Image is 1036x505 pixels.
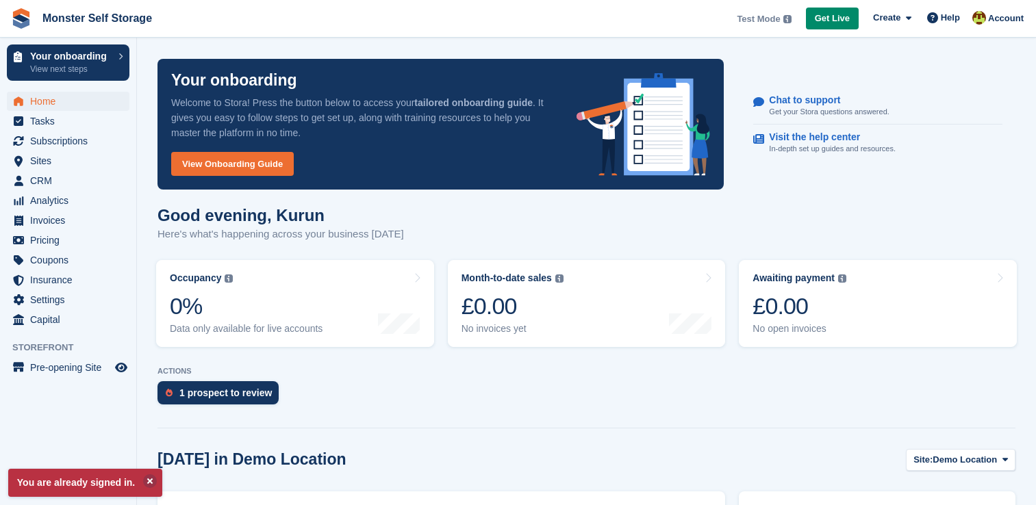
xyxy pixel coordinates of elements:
span: Coupons [30,250,112,270]
p: Here's what's happening across your business [DATE] [157,226,404,242]
h1: Good evening, Kurun [157,206,404,224]
div: Data only available for live accounts [170,323,323,335]
img: Kurun Sangha [972,11,986,25]
div: 1 prospect to review [179,387,272,398]
a: menu [7,171,129,190]
a: Visit the help center In-depth set up guides and resources. [753,125,1002,161]
div: No open invoices [753,323,846,335]
p: Welcome to Stora! Press the button below to access your . It gives you easy to follow steps to ge... [171,95,555,140]
span: Site: [913,453,933,467]
a: menu [7,191,129,210]
p: Chat to support [769,94,878,106]
p: You are already signed in. [8,469,162,497]
span: Pre-opening Site [30,358,112,377]
span: Create [873,11,900,25]
div: 0% [170,292,323,320]
button: Site: Demo Location [906,449,1015,471]
span: Storefront [12,341,136,354]
span: Invoices [30,211,112,230]
span: Pricing [30,231,112,250]
span: Test Mode [737,12,780,26]
a: Chat to support Get your Stora questions answered. [753,88,1002,125]
a: menu [7,131,129,151]
span: Settings [30,290,112,309]
span: Get Live [815,12,850,25]
a: Get Live [806,8,859,30]
div: No invoices yet [462,323,564,335]
div: £0.00 [462,292,564,320]
img: icon-info-grey-7440780725fd019a000dd9b08b2336e03edf1995a4989e88bcd33f0948082b44.svg [838,274,846,283]
img: onboarding-info-6c161a55d2c0e0a8cae90662b2fe09162a5109e8cc188191df67fb4f79e88e88.svg [577,73,711,176]
img: stora-icon-8386f47178a22dfd0bd8f6a31ec36ba5ce8667c1dd55bd0f319d3a0aa187defe.svg [11,8,31,29]
span: Help [941,11,960,25]
a: menu [7,92,129,111]
span: Tasks [30,112,112,131]
a: menu [7,250,129,270]
span: Capital [30,310,112,329]
div: Month-to-date sales [462,272,552,284]
a: menu [7,270,129,289]
p: Get your Stora questions answered. [769,106,889,118]
h2: [DATE] in Demo Location [157,450,346,469]
p: ACTIONS [157,367,1015,376]
p: Your onboarding [171,73,297,88]
a: Month-to-date sales £0.00 No invoices yet [448,260,726,347]
span: Account [988,12,1024,25]
a: Awaiting payment £0.00 No open invoices [739,260,1017,347]
div: Occupancy [170,272,221,284]
a: menu [7,112,129,131]
span: Sites [30,151,112,170]
span: Insurance [30,270,112,289]
p: In-depth set up guides and resources. [769,143,896,155]
img: icon-info-grey-7440780725fd019a000dd9b08b2336e03edf1995a4989e88bcd33f0948082b44.svg [225,274,233,283]
span: Subscriptions [30,131,112,151]
span: Analytics [30,191,112,210]
p: View next steps [30,63,112,75]
a: Your onboarding View next steps [7,44,129,81]
span: CRM [30,171,112,190]
a: 1 prospect to review [157,381,286,411]
a: Preview store [113,359,129,376]
a: Monster Self Storage [37,7,157,29]
p: Your onboarding [30,51,112,61]
a: menu [7,290,129,309]
div: £0.00 [753,292,846,320]
img: prospect-51fa495bee0391a8d652442698ab0144808aea92771e9ea1ae160a38d050c398.svg [166,389,173,397]
a: Occupancy 0% Data only available for live accounts [156,260,434,347]
p: Visit the help center [769,131,885,143]
img: icon-info-grey-7440780725fd019a000dd9b08b2336e03edf1995a4989e88bcd33f0948082b44.svg [555,274,564,283]
div: Awaiting payment [753,272,835,284]
span: Home [30,92,112,111]
a: menu [7,310,129,329]
a: View Onboarding Guide [171,152,294,176]
a: menu [7,151,129,170]
img: icon-info-grey-7440780725fd019a000dd9b08b2336e03edf1995a4989e88bcd33f0948082b44.svg [783,15,792,23]
a: menu [7,211,129,230]
a: menu [7,358,129,377]
span: Demo Location [933,453,997,467]
a: menu [7,231,129,250]
strong: tailored onboarding guide [414,97,533,108]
